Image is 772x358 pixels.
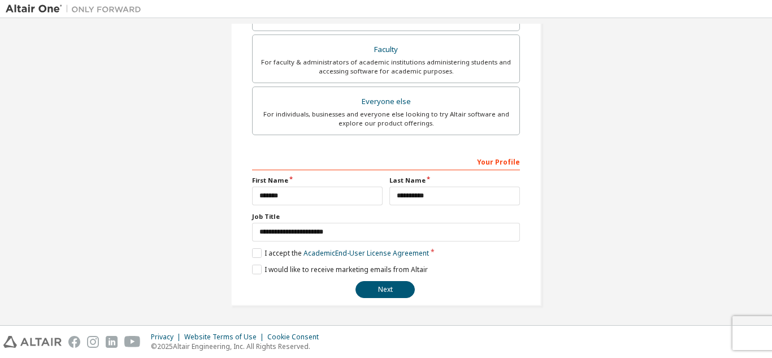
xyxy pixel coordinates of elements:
[6,3,147,15] img: Altair One
[252,212,520,221] label: Job Title
[106,336,118,348] img: linkedin.svg
[124,336,141,348] img: youtube.svg
[252,265,428,274] label: I would like to receive marketing emails from Altair
[259,94,513,110] div: Everyone else
[259,110,513,128] div: For individuals, businesses and everyone else looking to try Altair software and explore our prod...
[252,176,383,185] label: First Name
[151,333,184,342] div: Privacy
[151,342,326,351] p: © 2025 Altair Engineering, Inc. All Rights Reserved.
[355,281,415,298] button: Next
[252,152,520,170] div: Your Profile
[184,333,267,342] div: Website Terms of Use
[252,248,429,258] label: I accept the
[87,336,99,348] img: instagram.svg
[259,42,513,58] div: Faculty
[259,58,513,76] div: For faculty & administrators of academic institutions administering students and accessing softwa...
[267,333,326,342] div: Cookie Consent
[3,336,62,348] img: altair_logo.svg
[303,248,429,258] a: Academic End-User License Agreement
[389,176,520,185] label: Last Name
[68,336,80,348] img: facebook.svg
